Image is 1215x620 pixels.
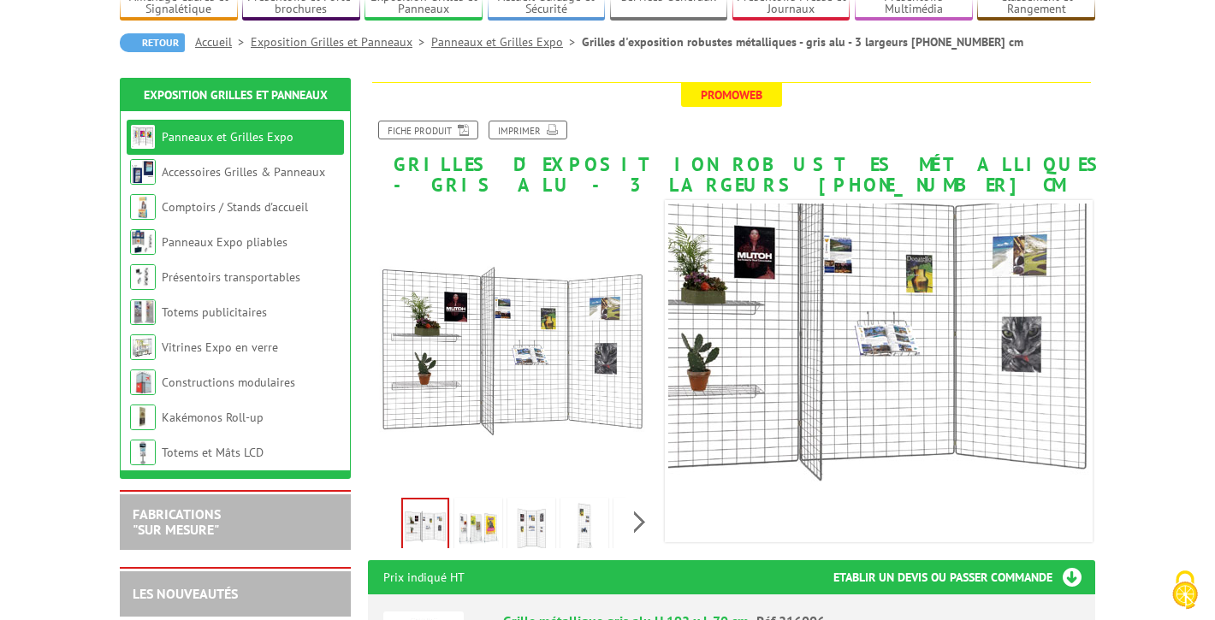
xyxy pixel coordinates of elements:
[378,121,478,139] a: Fiche produit
[489,121,567,139] a: Imprimer
[130,404,156,430] img: Kakémonos Roll-up
[431,34,582,50] a: Panneaux et Grilles Expo
[162,129,293,145] a: Panneaux et Grilles Expo
[130,124,156,150] img: Panneaux et Grilles Expo
[130,229,156,255] img: Panneaux Expo pliables
[511,501,552,554] img: grilles_exposition_2160006_2bis.jpg
[162,164,325,180] a: Accessoires Grilles & Panneaux
[130,159,156,185] img: Accessoires Grilles & Panneaux
[631,508,648,536] span: Next
[130,334,156,360] img: Vitrines Expo en verre
[130,299,156,325] img: Totems publicitaires
[162,199,308,215] a: Comptoirs / Stands d'accueil
[458,501,499,554] img: grilles_exposition_2160006_1bis.jpg
[162,340,278,355] a: Vitrines Expo en verre
[162,234,287,250] a: Panneaux Expo pliables
[162,410,264,425] a: Kakémonos Roll-up
[598,68,1111,582] img: grilles_exposition_216006.jpg
[403,499,447,552] img: grilles_exposition_216006.jpg
[564,501,605,554] img: grilles_exposition_2160006_3bis.jpg
[1155,562,1215,620] button: Cookies (fenêtre modale)
[162,375,295,390] a: Constructions modulaires
[162,445,264,460] a: Totems et Mâts LCD
[195,34,251,50] a: Accueil
[133,585,238,602] a: LES NOUVEAUTÉS
[130,264,156,290] img: Présentoirs transportables
[251,34,431,50] a: Exposition Grilles et Panneaux
[162,269,300,285] a: Présentoirs transportables
[368,204,656,492] img: grilles_exposition_216006.jpg
[130,369,156,395] img: Constructions modulaires
[833,560,1095,594] h3: Etablir un devis ou passer commande
[681,83,782,107] span: Promoweb
[120,33,185,52] a: Retour
[130,440,156,465] img: Totems et Mâts LCD
[162,304,267,320] a: Totems publicitaires
[130,194,156,220] img: Comptoirs / Stands d'accueil
[133,505,221,538] a: FABRICATIONS"Sur Mesure"
[617,501,658,554] img: grille_exposition_metallique_alu_216006_4bis.jpg
[383,560,465,594] p: Prix indiqué HT
[582,33,1023,50] li: Grilles d'exposition robustes métalliques - gris alu - 3 largeurs [PHONE_NUMBER] cm
[144,87,328,103] a: Exposition Grilles et Panneaux
[1164,569,1206,611] img: Cookies (fenêtre modale)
